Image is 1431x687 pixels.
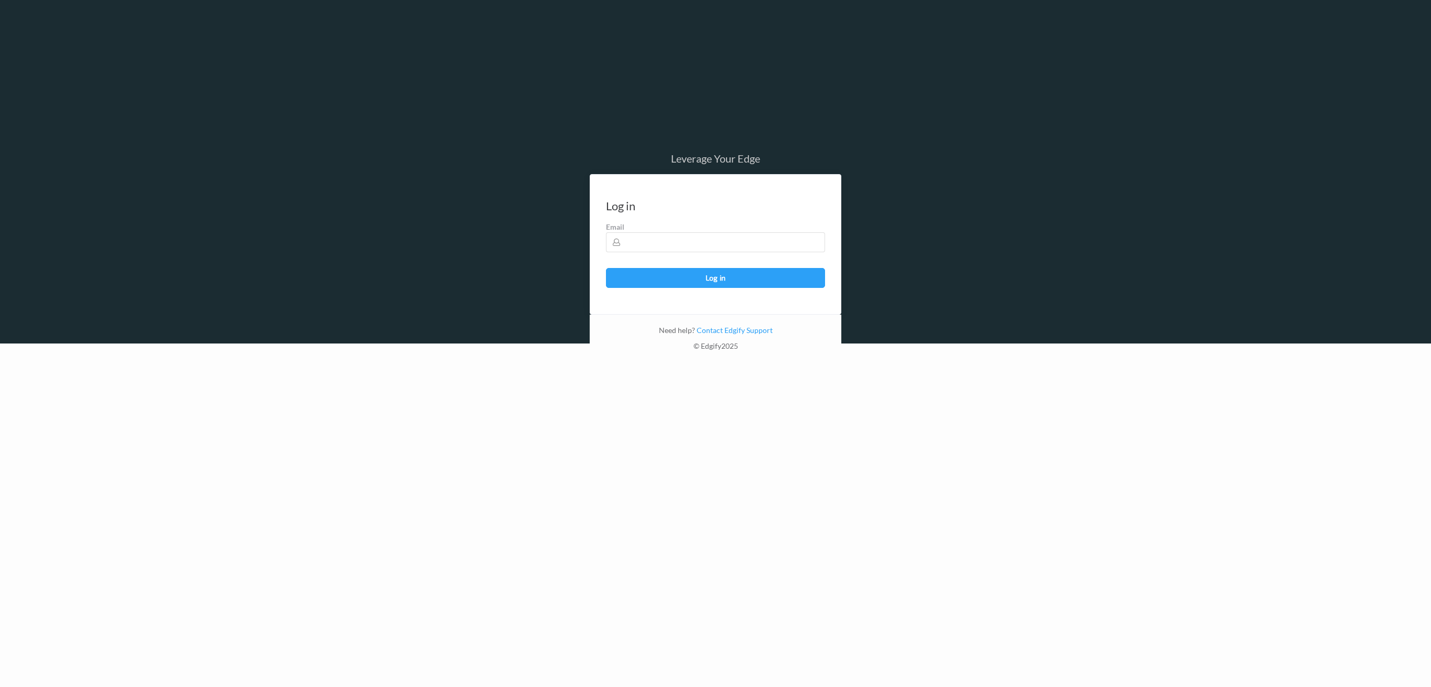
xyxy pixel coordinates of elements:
[590,325,841,341] div: Need help?
[590,153,841,164] div: Leverage Your Edge
[606,268,825,288] button: Log in
[606,201,635,211] div: Log in
[695,326,773,335] a: Contact Edgify Support
[606,222,825,232] label: Email
[590,341,841,357] div: © Edgify 2025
